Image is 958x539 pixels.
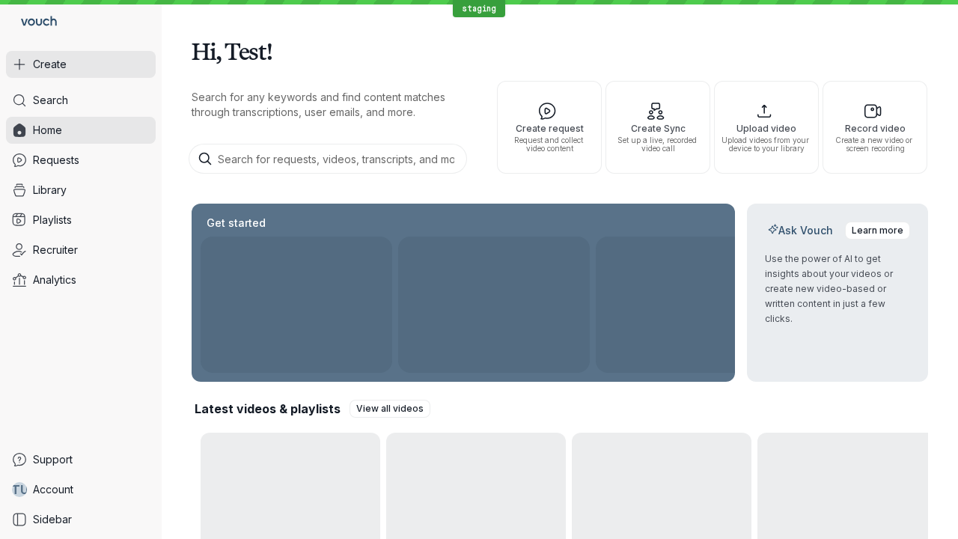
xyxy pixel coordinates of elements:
h2: Get started [204,216,269,231]
button: Create requestRequest and collect video content [497,81,602,174]
span: Request and collect video content [504,136,595,153]
a: Sidebar [6,506,156,533]
a: Library [6,177,156,204]
a: Search [6,87,156,114]
span: Sidebar [33,512,72,527]
a: Go to homepage [6,6,63,39]
button: Create [6,51,156,78]
span: Create Sync [612,124,704,133]
span: Search [33,93,68,108]
span: Upload video [721,124,812,133]
span: Requests [33,153,79,168]
a: Home [6,117,156,144]
span: Create request [504,124,595,133]
span: Set up a live, recorded video call [612,136,704,153]
h2: Ask Vouch [765,223,836,238]
span: Library [33,183,67,198]
span: Playlists [33,213,72,228]
span: Record video [829,124,921,133]
span: Create a new video or screen recording [829,136,921,153]
span: View all videos [356,401,424,416]
button: Upload videoUpload videos from your device to your library [714,81,819,174]
span: U [20,482,28,497]
input: Search for requests, videos, transcripts, and more... [189,144,467,174]
a: Learn more [845,222,910,240]
span: Learn more [852,223,903,238]
span: Support [33,452,73,467]
span: Home [33,123,62,138]
p: Use the power of AI to get insights about your videos or create new video-based or written conten... [765,252,910,326]
span: Analytics [33,272,76,287]
span: Recruiter [33,243,78,258]
a: Support [6,446,156,473]
a: Recruiter [6,237,156,264]
span: Create [33,57,67,72]
p: Search for any keywords and find content matches through transcriptions, user emails, and more. [192,90,470,120]
a: TUAccount [6,476,156,503]
h2: Latest videos & playlists [195,401,341,417]
span: Upload videos from your device to your library [721,136,812,153]
span: Account [33,482,73,497]
a: Analytics [6,267,156,293]
button: Create SyncSet up a live, recorded video call [605,81,710,174]
h1: Hi, Test! [192,30,928,72]
a: View all videos [350,400,430,418]
a: Requests [6,147,156,174]
a: Playlists [6,207,156,234]
button: Record videoCreate a new video or screen recording [823,81,927,174]
span: T [11,482,20,497]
